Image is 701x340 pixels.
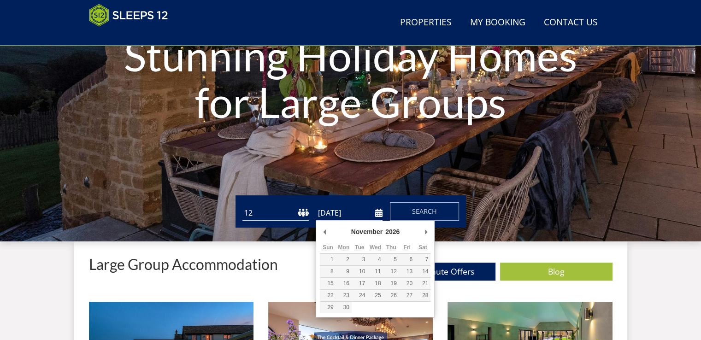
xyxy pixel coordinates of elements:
span: Search [412,207,437,216]
iframe: Customer reviews powered by Trustpilot [84,32,181,40]
button: 23 [336,290,352,301]
a: Properties [396,12,455,33]
img: Sleeps 12 [89,4,168,27]
button: Next Month [421,225,430,239]
button: 13 [399,266,415,277]
button: 29 [320,302,336,313]
h1: Stunning Holiday Homes for Large Groups [105,14,596,143]
button: 3 [352,254,367,265]
button: 11 [367,266,383,277]
button: 21 [415,278,430,289]
abbr: Monday [338,244,349,251]
button: 1 [320,254,336,265]
button: 8 [320,266,336,277]
button: 26 [383,290,399,301]
a: Last Minute Offers [383,263,495,281]
abbr: Saturday [418,244,427,251]
a: My Booking [466,12,529,33]
button: 30 [336,302,352,313]
button: 6 [399,254,415,265]
button: 17 [352,278,367,289]
button: 28 [415,290,430,301]
a: Contact Us [540,12,601,33]
abbr: Friday [403,244,410,251]
abbr: Tuesday [355,244,364,251]
button: 15 [320,278,336,289]
button: 25 [367,290,383,301]
button: 5 [383,254,399,265]
button: 18 [367,278,383,289]
button: 20 [399,278,415,289]
button: 24 [352,290,367,301]
button: 2 [336,254,352,265]
button: 14 [415,266,430,277]
abbr: Thursday [386,244,396,251]
button: 16 [336,278,352,289]
button: 12 [383,266,399,277]
button: 22 [320,290,336,301]
button: 4 [367,254,383,265]
button: 27 [399,290,415,301]
a: Blog [500,263,613,281]
button: 9 [336,266,352,277]
input: Arrival Date [316,205,383,221]
abbr: Sunday [323,244,333,251]
button: Previous Month [320,225,329,239]
p: Large Group Accommodation [89,256,278,272]
div: 2026 [384,225,401,239]
div: November [350,225,384,239]
abbr: Wednesday [370,244,381,251]
button: 7 [415,254,430,265]
button: 10 [352,266,367,277]
button: Search [390,202,459,221]
button: 19 [383,278,399,289]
